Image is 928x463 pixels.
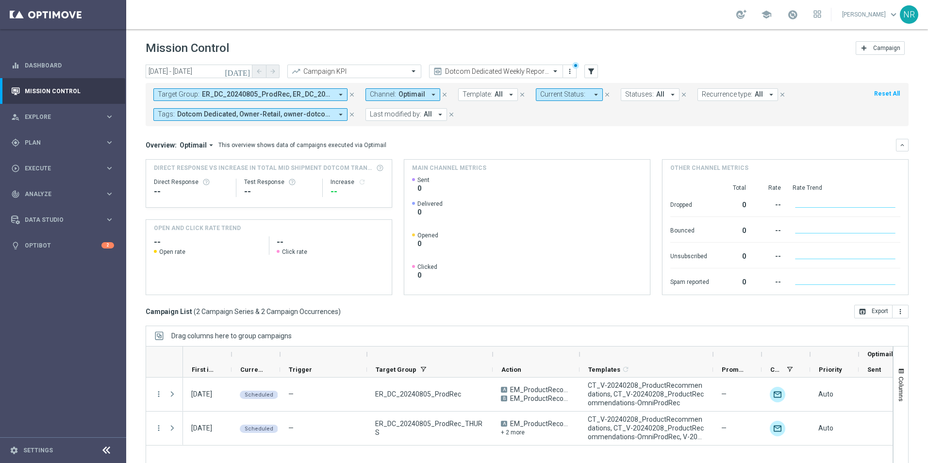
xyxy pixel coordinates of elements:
h4: Main channel metrics [412,164,486,172]
span: Channel: [370,90,396,99]
i: arrow_forward [269,68,276,75]
span: Target Group: [158,90,199,99]
div: Total [721,184,746,192]
span: 0 [417,271,437,280]
button: more_vert [565,66,575,77]
i: arrow_drop_down [436,110,445,119]
span: Channel [770,366,783,373]
i: refresh [358,178,366,186]
button: Reset All [873,88,901,99]
a: Dashboard [25,52,114,78]
button: more_vert [154,424,163,432]
i: settings [10,446,18,455]
div: 0 [721,273,746,289]
button: close [603,89,612,100]
span: — [721,390,727,398]
span: 0 [417,184,430,193]
h4: Other channel metrics [670,164,748,172]
i: refresh [622,365,630,373]
button: add Campaign [856,41,905,55]
div: Increase [331,178,384,186]
span: Clicked [417,263,437,271]
span: Open rate [159,248,185,256]
span: ER_DC_20240805_ProdRec ER_DC_20240805_ProdRec_THURS [202,90,332,99]
div: Optibot [11,232,114,258]
span: Tags: [158,110,175,118]
i: keyboard_arrow_right [105,112,114,121]
div: 0 [721,248,746,263]
span: Click rate [282,248,307,256]
div: Direct Response [154,178,228,186]
button: close [518,89,527,100]
div: -- [758,222,781,237]
i: arrow_drop_down [767,90,776,99]
span: ) [338,307,341,316]
i: track_changes [11,190,20,198]
div: Unsubscribed [670,248,709,263]
i: more_vert [896,308,904,315]
button: arrow_back [252,65,266,78]
div: Mission Control [11,87,115,95]
button: more_vert [893,305,909,318]
div: + 2 more [501,428,571,437]
span: First in Range [192,366,215,373]
i: close [348,91,355,98]
span: Recurrence type: [702,90,752,99]
div: -- [331,186,384,198]
span: Dotcom Dedicated Owner-Retail owner-dotcom-dedicated owner-omni-dedicated + 1 more [177,110,332,118]
i: close [519,91,526,98]
span: All [424,110,432,118]
span: Analyze [25,191,105,197]
i: preview [433,66,443,76]
span: Last modified by: [370,110,421,118]
div: -- [758,273,781,289]
span: A [501,421,507,427]
i: filter_alt [587,67,596,76]
input: Select date range [146,65,252,78]
div: NR [900,5,918,24]
span: Optimail [398,90,425,99]
div: There are unsaved changes [572,62,579,69]
button: Tags: Dotcom Dedicated, Owner-Retail, owner-dotcom-dedicated, owner-omni-dedicated, owner-retail ... [153,108,348,121]
span: Priority [819,366,842,373]
span: Auto [818,390,833,398]
span: CT_V-20240208_ProductRecommendations, CT_V-20240208_ProductRecommendations-OmniProdRec, V-2024031... [588,415,705,441]
img: Optimail [770,387,785,402]
i: add [860,44,868,52]
button: close [440,89,449,100]
button: Template: All arrow_drop_down [458,88,518,101]
span: Opened [417,231,438,239]
div: Rate Trend [793,184,900,192]
ng-select: Campaign KPI [287,65,421,78]
div: Test Response [244,178,314,186]
button: person_search Explore keyboard_arrow_right [11,113,115,121]
div: Bounced [670,222,709,237]
button: [DATE] [223,65,252,79]
div: track_changes Analyze keyboard_arrow_right [11,190,115,198]
button: play_circle_outline Execute keyboard_arrow_right [11,165,115,172]
button: Recurrence type: All arrow_drop_down [697,88,778,101]
span: Scheduled [245,426,273,432]
i: open_in_browser [859,308,866,315]
h3: Overview: [146,141,177,149]
i: close [441,91,448,98]
button: Data Studio keyboard_arrow_right [11,216,115,224]
span: Target Group [376,366,416,373]
div: 29 Sep 2025, Monday [191,390,212,398]
span: EM_ProductRecommendation [510,394,571,403]
i: arrow_drop_down [507,90,515,99]
button: close [679,89,688,100]
div: Rate [758,184,781,192]
div: This overview shows data of campaigns executed via Optimail [218,141,386,149]
div: Dashboard [11,52,114,78]
span: Campaign [873,45,900,51]
button: Channel: Optimail arrow_drop_down [365,88,440,101]
span: Scheduled [245,392,273,398]
ng-select: Dotcom Dedicated Weekly Reporting [429,65,563,78]
span: All [755,90,763,99]
button: Target Group: ER_DC_20240805_ProdRec, ER_DC_20240805_ProdRec_THURS arrow_drop_down [153,88,348,101]
div: Data Studio [11,215,105,224]
span: EM_ProductRecommendation [510,419,571,428]
div: lightbulb Optibot 2 [11,242,115,249]
h3: Campaign List [146,307,341,316]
